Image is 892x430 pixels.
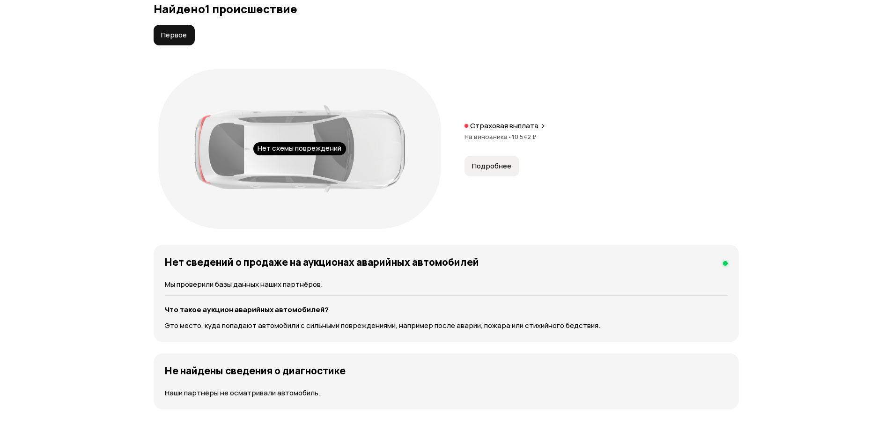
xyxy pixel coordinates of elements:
[464,132,512,141] span: На виновника
[464,156,519,176] button: Подробнее
[165,364,346,377] h4: Не найдены сведения о диагностике
[470,121,538,131] p: Страховая выплата
[165,321,728,331] p: Это место, куда попадают автомобили с сильными повреждениями, например после аварии, пожара или с...
[161,30,187,40] span: Первое
[165,388,728,398] p: Наши партнёры не осматривали автомобиль.
[472,161,511,171] span: Подробнее
[508,132,512,141] span: •
[512,132,537,141] span: 10 542 ₽
[165,279,728,290] p: Мы проверили базы данных наших партнёров.
[154,25,195,45] button: Первое
[165,256,479,268] h4: Нет сведений о продаже на аукционах аварийных автомобилей
[165,305,329,314] strong: Что такое аукцион аварийных автомобилей?
[154,2,739,15] h3: Найдено 1 происшествие
[253,142,346,155] div: Нет схемы повреждений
